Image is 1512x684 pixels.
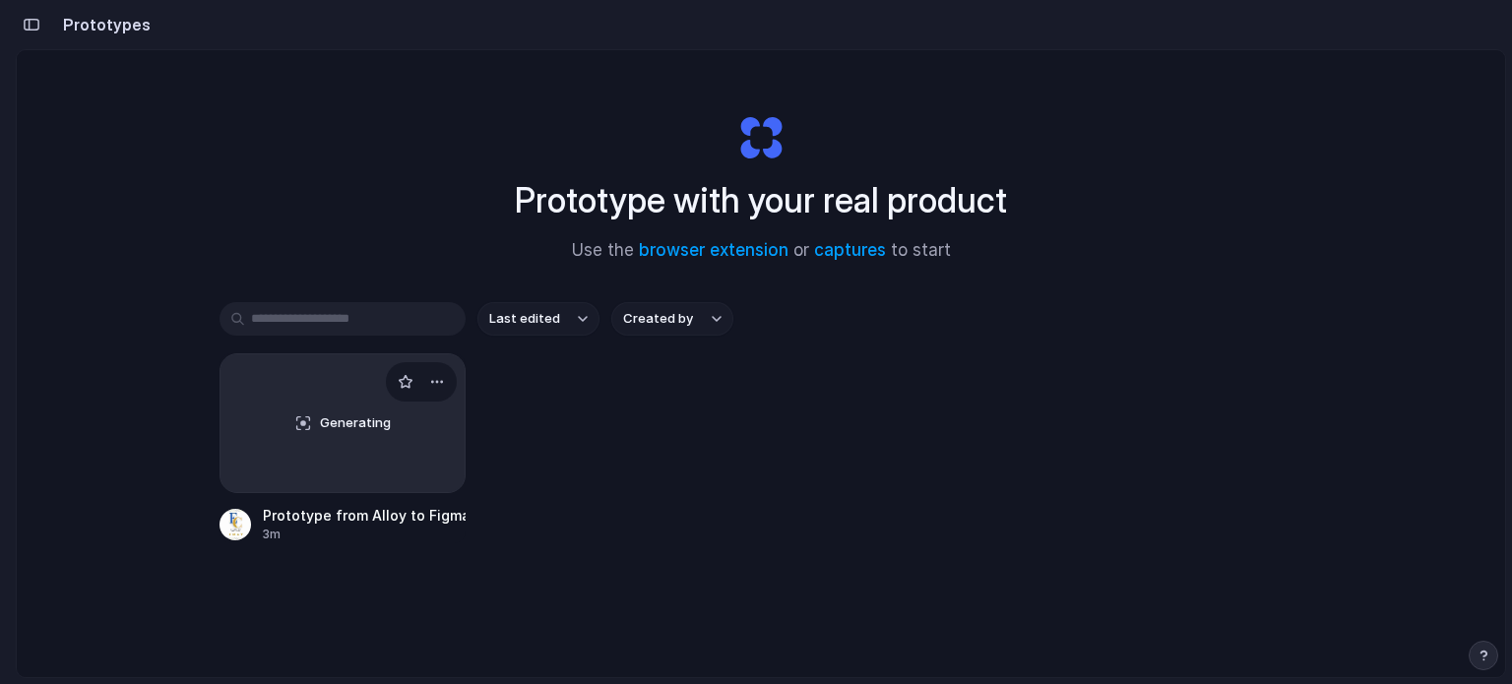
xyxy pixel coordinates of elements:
[263,526,466,543] div: 3m
[814,240,886,260] a: captures
[623,309,693,329] span: Created by
[611,302,733,336] button: Created by
[55,13,151,36] h2: Prototypes
[489,309,560,329] span: Last edited
[220,353,466,543] a: GeneratingPrototype from Alloy to Figma Tutorial3m
[515,174,1007,226] h1: Prototype with your real product
[320,413,391,433] span: Generating
[477,302,599,336] button: Last edited
[263,505,466,526] div: Prototype from Alloy to Figma Tutorial
[639,240,788,260] a: browser extension
[572,238,951,264] span: Use the or to start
